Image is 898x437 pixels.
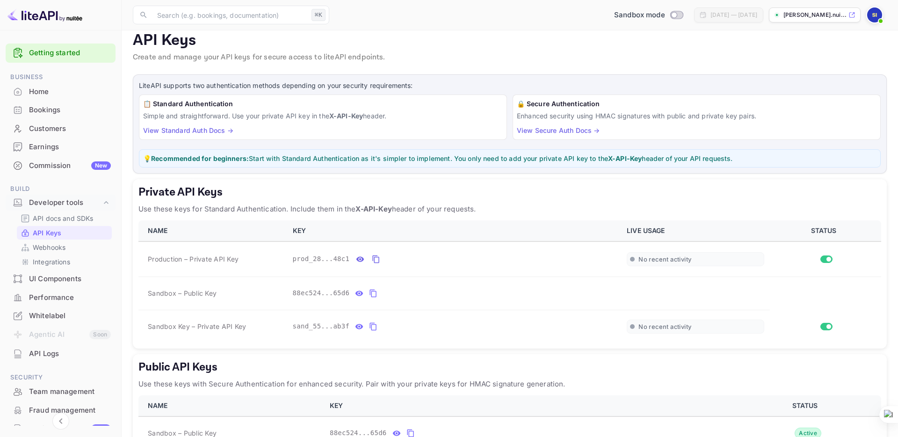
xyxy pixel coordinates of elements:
div: ⌘K [311,9,326,21]
a: Webhooks [21,242,108,252]
th: NAME [138,395,324,416]
span: sand_55...ab3f [293,321,350,331]
strong: Recommended for beginners: [151,154,249,162]
div: Team management [29,386,111,397]
a: CommissionNew [6,157,116,174]
div: New [91,161,111,170]
strong: X-API-Key [608,154,642,162]
th: STATUS [770,220,881,241]
span: 88ec524...65d6 [293,288,350,298]
div: Webhooks [17,240,112,254]
span: Build [6,184,116,194]
div: Getting started [6,44,116,63]
div: Developer tools [6,195,116,211]
a: Whitelabel [6,307,116,324]
div: Bookings [6,101,116,119]
div: API docs and SDKs [17,211,112,225]
div: API Keys [17,226,112,240]
div: Whitelabel [29,311,111,321]
p: Use these keys for Standard Authentication. Include them in the header of your requests. [138,204,881,215]
span: Business [6,72,116,82]
p: API Keys [133,31,887,50]
div: Performance [6,289,116,307]
a: API docs and SDKs [21,213,108,223]
a: Bookings [6,101,116,118]
div: API Logs [6,345,116,363]
div: API Logs [29,349,111,359]
h6: 📋 Standard Authentication [143,99,503,109]
div: Home [6,83,116,101]
a: Performance [6,289,116,306]
div: Customers [6,120,116,138]
a: Getting started [29,48,111,58]
p: API Keys [33,228,61,238]
table: private api keys table [138,220,881,343]
span: prod_28...48c1 [293,254,350,264]
p: Enhanced security using HMAC signatures with public and private key pairs. [517,111,876,121]
a: UI Components [6,270,116,287]
p: Integrations [33,257,70,267]
div: Fraud management [6,401,116,420]
p: [PERSON_NAME].nui... [783,11,847,19]
span: Sandbox – Public Key [148,288,217,298]
div: Integrations [17,255,112,269]
h5: Public API Keys [138,360,881,375]
p: Simple and straightforward. Use your private API key in the header. [143,111,503,121]
strong: X-API-Key [355,204,391,213]
span: Sandbox mode [614,10,665,21]
p: Webhooks [33,242,65,252]
a: Home [6,83,116,100]
a: Fraud management [6,401,116,419]
th: KEY [324,395,732,416]
a: View Secure Auth Docs → [517,126,600,134]
div: Audit logs [29,423,111,434]
p: API docs and SDKs [33,213,94,223]
div: Performance [29,292,111,303]
button: Collapse navigation [52,413,69,430]
a: Customers [6,120,116,137]
span: No recent activity [638,255,691,263]
img: LiteAPI logo [7,7,82,22]
div: Switch to Production mode [610,10,687,21]
h6: 🔒 Secure Authentication [517,99,876,109]
a: API Logs [6,345,116,362]
th: NAME [138,220,287,241]
div: [DATE] — [DATE] [710,11,757,19]
p: Use these keys with Secure Authentication for enhanced security. Pair with your private keys for ... [138,379,881,390]
div: Team management [6,383,116,401]
div: Earnings [29,142,111,153]
th: STATUS [732,395,881,416]
a: API Keys [21,228,108,238]
p: LiteAPI supports two authentication methods depending on your security requirements: [139,80,881,91]
div: Earnings [6,138,116,156]
span: Production – Private API Key [148,254,239,264]
p: Create and manage your API keys for secure access to liteAPI endpoints. [133,52,887,63]
div: Fraud management [29,405,111,416]
th: KEY [287,220,622,241]
div: New [91,424,111,433]
div: Home [29,87,111,97]
div: Customers [29,124,111,134]
strong: X-API-Key [329,112,363,120]
p: 💡 Start with Standard Authentication as it's simpler to implement. You only need to add your priv... [143,153,876,163]
img: saiful ihsan [867,7,882,22]
input: Search (e.g. bookings, documentation) [152,6,308,24]
div: CommissionNew [6,157,116,175]
h5: Private API Keys [138,185,881,200]
div: Developer tools [29,197,101,208]
div: Bookings [29,105,111,116]
a: Earnings [6,138,116,155]
div: UI Components [6,270,116,288]
span: Security [6,372,116,383]
span: Sandbox Key – Private API Key [148,322,246,330]
a: Integrations [21,257,108,267]
a: Team management [6,383,116,400]
span: No recent activity [638,323,691,331]
div: UI Components [29,274,111,284]
div: Whitelabel [6,307,116,325]
a: Audit logsNew [6,420,116,437]
div: Commission [29,160,111,171]
a: View Standard Auth Docs → [143,126,233,134]
th: LIVE USAGE [621,220,770,241]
